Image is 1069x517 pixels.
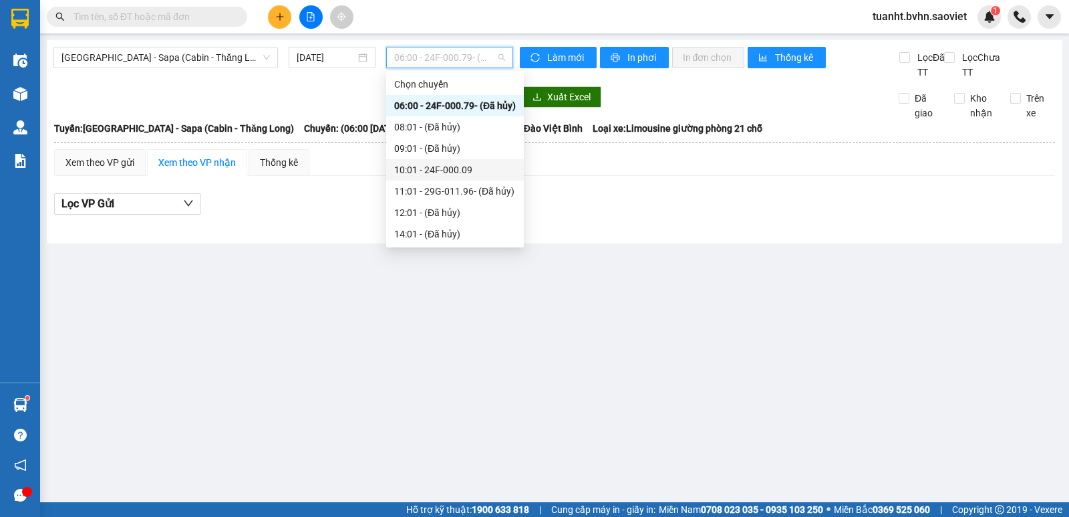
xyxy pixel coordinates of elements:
span: Đã giao [909,91,944,120]
span: Lọc Chưa TT [957,50,1011,80]
span: notification [14,459,27,472]
span: aim [337,12,346,21]
span: Lọc Đã TT [912,50,947,80]
img: warehouse-icon [13,120,27,134]
div: Chọn chuyến [386,74,524,95]
span: copyright [995,505,1004,514]
span: search [55,12,65,21]
span: Thống kê [775,50,815,65]
span: In phơi [627,50,658,65]
span: Trên xe [1021,91,1056,120]
input: 15/10/2025 [297,50,356,65]
span: Miền Bắc [834,502,930,517]
span: question-circle [14,429,27,441]
div: 11:01 - 29G-011.96 - (Đã hủy) [394,184,516,199]
button: Lọc VP Gửi [54,193,201,215]
span: | [940,502,942,517]
div: 09:01 - (Đã hủy) [394,141,516,156]
strong: 0369 525 060 [873,504,930,515]
img: logo-vxr [11,9,29,29]
div: 10:01 - 24F-000.09 [394,163,516,177]
span: message [14,489,27,502]
span: file-add [306,12,315,21]
button: In đơn chọn [672,47,745,68]
img: solution-icon [13,154,27,168]
span: down [183,198,194,209]
img: phone-icon [1014,11,1026,23]
div: Chọn chuyến [394,77,516,92]
span: Làm mới [547,50,586,65]
button: plus [268,5,291,29]
button: bar-chartThống kê [748,47,826,68]
strong: 0708 023 035 - 0935 103 250 [701,504,823,515]
span: Loại xe: Limousine giường phòng 21 chỗ [593,121,762,136]
img: icon-new-feature [983,11,996,23]
span: caret-down [1044,11,1056,23]
span: ⚪️ [826,507,830,512]
span: Tài xế: Đào Việt Bình [496,121,583,136]
span: Hà Nội - Sapa (Cabin - Thăng Long) [61,47,270,68]
div: Xem theo VP nhận [158,155,236,170]
div: 12:01 - (Đã hủy) [394,205,516,220]
span: bar-chart [758,53,770,64]
sup: 1 [25,396,29,400]
span: Kho nhận [965,91,1000,120]
div: 14:01 - (Đã hủy) [394,227,516,241]
span: printer [611,53,622,64]
input: Tìm tên, số ĐT hoặc mã đơn [73,9,231,24]
button: caret-down [1038,5,1061,29]
div: 08:01 - (Đã hủy) [394,120,516,134]
sup: 1 [991,6,1000,15]
span: Hỗ trợ kỹ thuật: [406,502,529,517]
div: 06:00 - 24F-000.79 - (Đã hủy) [394,98,516,113]
strong: 1900 633 818 [472,504,529,515]
img: warehouse-icon [13,87,27,101]
span: Lọc VP Gửi [61,195,114,212]
div: Xem theo VP gửi [65,155,134,170]
span: plus [275,12,285,21]
img: warehouse-icon [13,398,27,412]
span: tuanht.bvhn.saoviet [862,8,977,25]
span: Cung cấp máy in - giấy in: [551,502,655,517]
span: 1 [993,6,998,15]
button: file-add [299,5,323,29]
button: syncLàm mới [520,47,597,68]
img: warehouse-icon [13,54,27,68]
button: downloadXuất Excel [522,86,601,108]
button: printerIn phơi [600,47,669,68]
div: Thống kê [260,155,298,170]
span: Miền Nam [659,502,823,517]
span: Chuyến: (06:00 [DATE]) [304,121,402,136]
button: aim [330,5,353,29]
span: 06:00 - 24F-000.79 - (Đã hủy) [394,47,504,68]
span: | [539,502,541,517]
span: sync [530,53,542,64]
b: Tuyến: [GEOGRAPHIC_DATA] - Sapa (Cabin - Thăng Long) [54,123,294,134]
